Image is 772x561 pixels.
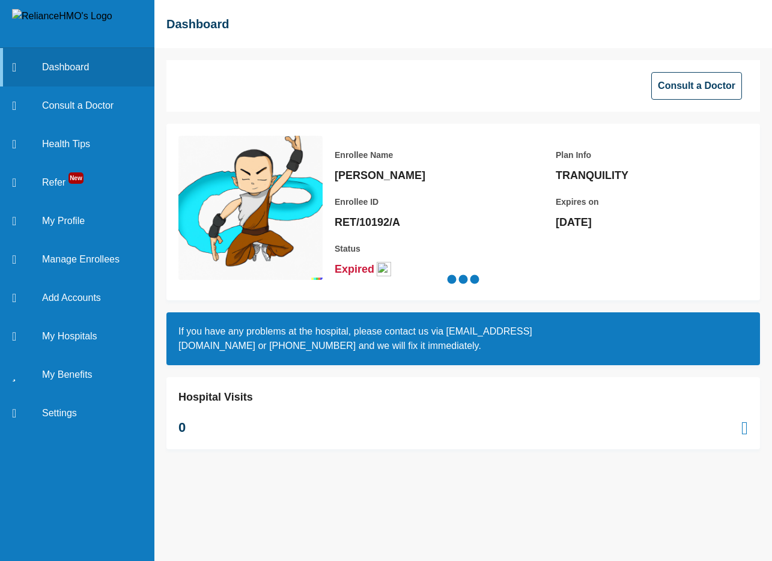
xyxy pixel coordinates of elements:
p: [PERSON_NAME] [335,168,503,183]
p: Enrollee Name [335,148,503,162]
p: 0 [178,417,253,437]
img: Enrollee [178,136,323,280]
h2: If you have any problems at the hospital, please contact us via or and we will fix it immediately. [178,324,748,353]
button: Consult a Doctor [651,72,742,100]
p: Plan Info [556,148,724,162]
a: [PHONE_NUMBER] [269,341,356,351]
span: Expired [335,262,503,276]
p: [DATE] [556,215,724,229]
img: info-circle-alert.svg [377,262,391,276]
h2: Dashboard [166,15,229,33]
img: RelianceHMO's Logo [12,9,112,39]
p: Enrollee ID [335,195,503,209]
p: Expires on [556,195,724,209]
a: [EMAIL_ADDRESS][DOMAIN_NAME] [178,326,532,351]
p: Status [335,241,503,256]
span: New [68,172,84,184]
p: RET/10192/A [335,215,503,229]
p: Hospital Visits [178,389,253,405]
p: TRANQUILITY [556,168,724,183]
